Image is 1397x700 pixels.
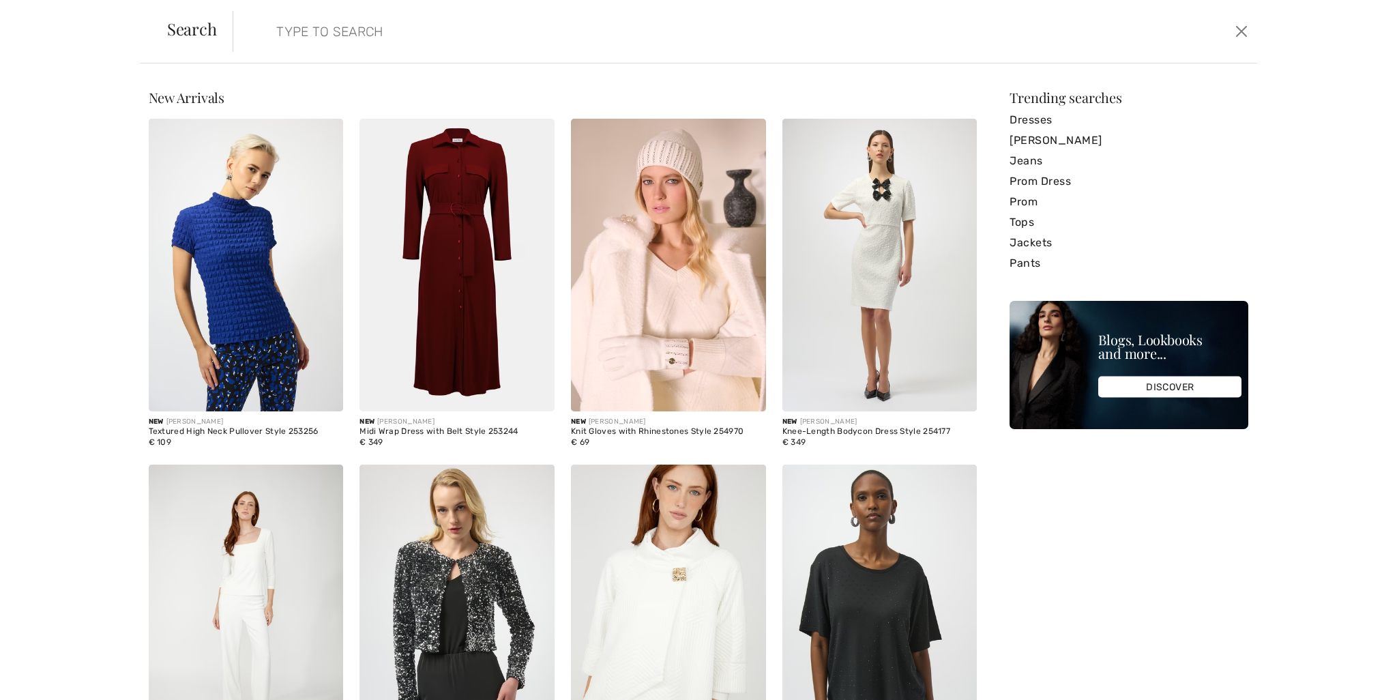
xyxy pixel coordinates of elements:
[1098,377,1241,398] div: DISCOVER
[1231,20,1252,42] button: Close
[1010,110,1248,130] a: Dresses
[782,119,977,411] img: Knee-Length Bodycon Dress Style 254177. Winter White
[571,417,766,427] div: [PERSON_NAME]
[1010,212,1248,233] a: Tops
[782,437,806,447] span: € 349
[167,20,217,37] span: Search
[266,11,990,52] input: TYPE TO SEARCH
[1010,91,1248,104] div: Trending searches
[1010,233,1248,253] a: Jackets
[571,437,589,447] span: € 69
[571,119,766,411] img: Knit Gloves with Rhinestones Style 254970. Winter White
[1010,130,1248,151] a: [PERSON_NAME]
[1010,301,1248,429] img: Blogs, Lookbooks and more...
[1010,151,1248,171] a: Jeans
[1010,171,1248,192] a: Prom Dress
[782,427,977,437] div: Knee-Length Bodycon Dress Style 254177
[359,418,374,426] span: New
[149,427,344,437] div: Textured High Neck Pullover Style 253256
[359,437,383,447] span: € 349
[149,418,164,426] span: New
[571,427,766,437] div: Knit Gloves with Rhinestones Style 254970
[149,88,224,106] span: New Arrivals
[359,119,555,411] img: Midi Wrap Dress with Belt Style 253244. Merlot
[149,417,344,427] div: [PERSON_NAME]
[359,427,555,437] div: Midi Wrap Dress with Belt Style 253244
[149,437,172,447] span: € 109
[782,417,977,427] div: [PERSON_NAME]
[571,418,586,426] span: New
[149,119,344,411] img: Textured High Neck Pullover Style 253256. Vanilla 30
[782,418,797,426] span: New
[1010,192,1248,212] a: Prom
[1098,333,1241,360] div: Blogs, Lookbooks and more...
[359,417,555,427] div: [PERSON_NAME]
[30,10,58,22] span: Chat
[1010,253,1248,274] a: Pants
